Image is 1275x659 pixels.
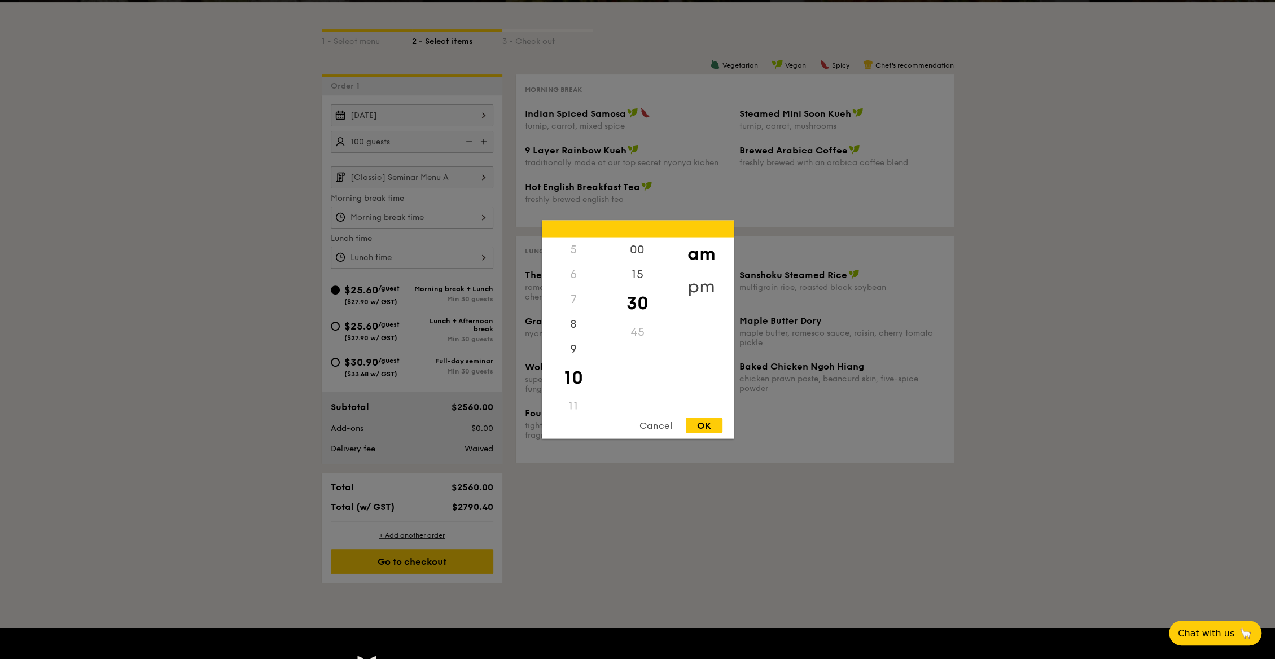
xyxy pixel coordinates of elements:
[669,270,733,303] div: pm
[606,238,669,262] div: 00
[542,337,606,362] div: 9
[686,418,722,433] div: OK
[542,394,606,419] div: 11
[542,362,606,394] div: 10
[1178,628,1234,639] span: Chat with us
[606,287,669,320] div: 30
[542,238,606,262] div: 5
[542,312,606,337] div: 8
[606,320,669,345] div: 45
[1239,627,1252,640] span: 🦙
[542,287,606,312] div: 7
[669,238,733,270] div: am
[628,418,683,433] div: Cancel
[1169,621,1261,645] button: Chat with us🦙
[542,262,606,287] div: 6
[606,262,669,287] div: 15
